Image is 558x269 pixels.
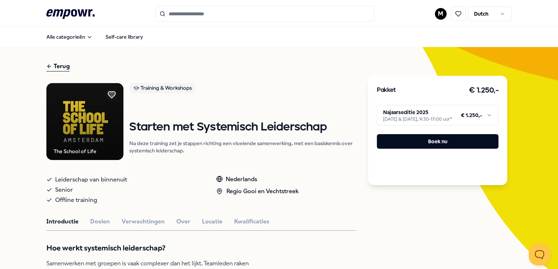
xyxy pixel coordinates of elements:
[377,86,396,95] h3: Pakket
[122,217,165,226] button: Verwachtingen
[55,185,73,195] span: Senior
[202,217,222,226] button: Locatie
[54,147,96,155] div: The School of Life
[55,175,127,185] span: Leiderschap van binnenuit
[176,217,190,226] button: Over
[129,121,356,134] h1: Starten met Systemisch Leiderschap
[55,195,97,205] span: Offline training
[155,6,374,22] input: Search for products, categories or subcategories
[41,30,149,44] nav: Main
[46,83,123,160] img: Product Image
[469,85,499,96] h3: € 1.250,-
[377,134,498,149] button: Boek nu
[435,8,447,20] button: M
[46,242,284,254] h3: Hoe werkt systemisch leiderschap?
[216,187,299,196] div: Regio Gooi en Vechtstreek
[90,217,110,226] button: Doelen
[529,243,551,265] iframe: Help Scout Beacon - Open
[129,83,196,93] div: Training & Workshops
[129,140,356,154] p: Na deze training zet je stappen richting een vloeiende samenwerking, met een basiskennis over sys...
[46,217,79,226] button: Introductie
[129,83,356,96] a: Training & Workshops
[41,30,98,44] button: Alle categorieën
[100,30,149,44] a: Self-care library
[46,62,70,71] div: Terug
[216,175,299,184] div: Nederlands
[234,217,270,226] button: Kwalificaties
